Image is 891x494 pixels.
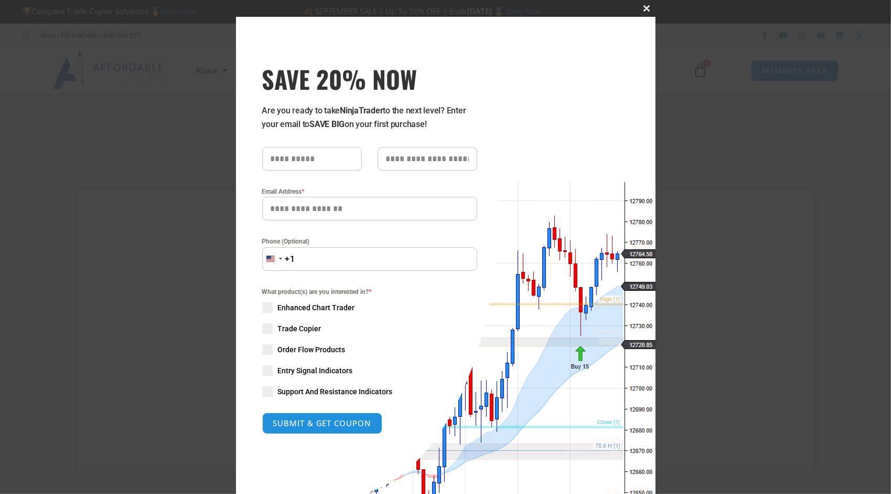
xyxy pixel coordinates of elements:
label: Order Flow Products [262,344,477,355]
h3: SAVE 20% NOW [262,64,477,93]
span: Support And Resistance Indicators [278,386,393,397]
p: Are you ready to take to the next level? Enter your email to on your first purchase! [262,104,477,131]
label: Phone (Optional) [262,236,477,247]
strong: NinjaTrader [340,106,383,115]
strong: SAVE BIG [309,119,345,129]
label: Enhanced Chart Trader [262,302,477,313]
label: Support And Resistance Indicators [262,386,477,397]
span: Order Flow Products [278,344,346,355]
label: Entry Signal Indicators [262,365,477,376]
span: Enhanced Chart Trader [278,302,355,313]
span: Trade Copier [278,323,321,334]
label: Trade Copier [262,323,477,334]
label: Email Address [262,186,477,197]
span: Entry Signal Indicators [278,365,353,376]
button: SUBMIT & GET COUPON [262,413,382,434]
button: Selected country [262,247,296,271]
div: +1 [285,253,296,266]
span: What product(s) are you interested in? [262,287,477,297]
